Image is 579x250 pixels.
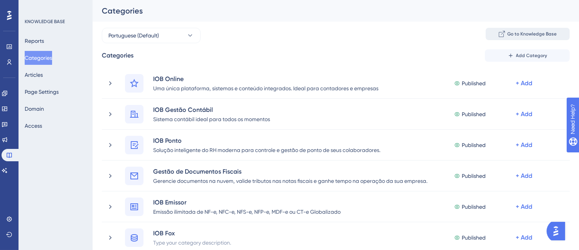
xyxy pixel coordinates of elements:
[153,176,428,185] div: Gerencie documentos na nuvem, valide tributos nas notas fiscais e ganhe tempo na operação da sua ...
[153,114,270,123] div: Sistema contábil ideal para todos os momentos
[462,202,486,211] span: Published
[25,34,44,48] button: Reports
[507,31,557,37] span: Go to Knowledge Base
[25,51,52,65] button: Categories
[153,83,379,93] div: Uma única plataforma, sistemas e conteúdo integrados. Ideal para contadores e empresas
[516,52,547,59] span: Add Category
[153,145,381,154] div: Solução inteligente do RH moderna para controle e gestão de ponto de seus colaboradores.
[462,171,486,181] span: Published
[547,220,570,243] iframe: UserGuiding AI Assistant Launcher
[25,119,42,133] button: Access
[102,51,133,60] div: Categories
[25,68,43,82] button: Articles
[25,85,59,99] button: Page Settings
[462,110,486,119] span: Published
[25,19,65,25] div: KNOWLEDGE BASE
[516,140,532,150] div: + Add
[153,136,381,145] div: IOB Ponto
[516,202,532,211] div: + Add
[462,233,486,242] span: Published
[153,238,231,247] div: Type your category description.
[485,49,570,62] button: Add Category
[25,102,44,116] button: Domain
[486,28,570,40] button: Go to Knowledge Base
[462,79,486,88] span: Published
[102,5,550,16] div: Categories
[153,105,270,114] div: IOB Gestão Contábil
[516,233,532,242] div: + Add
[516,110,532,119] div: + Add
[153,207,341,216] div: Emissão ilimitada de NF-e, NFC-e, NFS-e, NFP-e, MDF-e ou CT-e Globalizado
[153,198,341,207] div: IOB Emissor
[153,167,428,176] div: Gestão de Documentos Fiscais
[102,28,201,43] button: Portuguese (Default)
[516,171,532,181] div: + Add
[462,140,486,150] span: Published
[18,2,48,11] span: Need Help?
[153,74,379,83] div: IOB Online
[153,228,231,238] div: IOB Fox
[108,31,159,40] span: Portuguese (Default)
[516,79,532,88] div: + Add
